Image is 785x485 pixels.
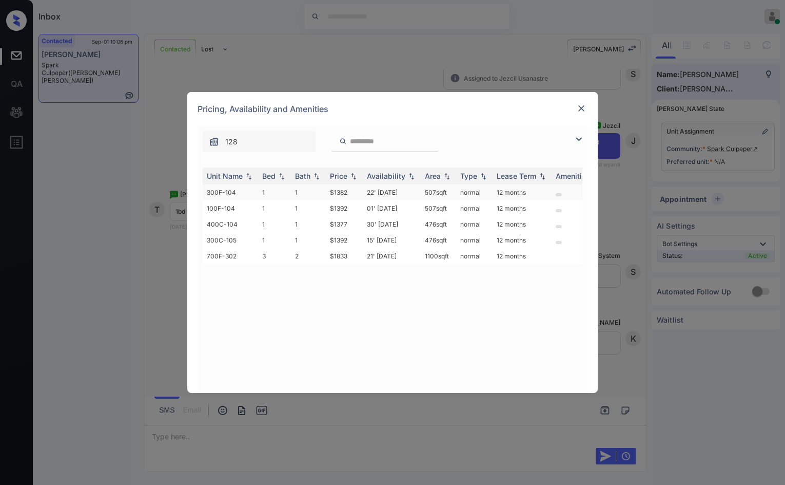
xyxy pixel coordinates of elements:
[326,248,363,264] td: $1833
[576,103,586,114] img: close
[258,232,291,248] td: 1
[225,136,238,147] span: 128
[456,232,493,248] td: normal
[493,200,552,216] td: 12 months
[493,216,552,232] td: 12 months
[363,232,421,248] td: 15' [DATE]
[363,248,421,264] td: 21' [DATE]
[258,184,291,200] td: 1
[326,184,363,200] td: $1382
[367,172,405,180] div: Availability
[456,184,493,200] td: normal
[339,137,347,146] img: icon-zuma
[363,216,421,232] td: 30' [DATE]
[363,184,421,200] td: 22' [DATE]
[326,200,363,216] td: $1392
[258,216,291,232] td: 1
[291,232,326,248] td: 1
[456,248,493,264] td: normal
[203,200,258,216] td: 100F-104
[421,184,456,200] td: 507 sqft
[203,248,258,264] td: 700F-302
[203,232,258,248] td: 300C-105
[209,137,219,147] img: icon-zuma
[421,248,456,264] td: 1100 sqft
[203,184,258,200] td: 300F-104
[291,184,326,200] td: 1
[493,248,552,264] td: 12 months
[291,216,326,232] td: 1
[326,216,363,232] td: $1377
[326,232,363,248] td: $1392
[421,200,456,216] td: 507 sqft
[493,184,552,200] td: 12 months
[456,216,493,232] td: normal
[295,172,310,180] div: Bath
[442,173,452,180] img: sorting
[556,172,590,180] div: Amenities
[421,216,456,232] td: 476 sqft
[456,200,493,216] td: normal
[187,92,598,126] div: Pricing, Availability and Amenities
[421,232,456,248] td: 476 sqft
[258,248,291,264] td: 3
[406,173,417,180] img: sorting
[425,172,441,180] div: Area
[258,200,291,216] td: 1
[348,173,359,180] img: sorting
[460,172,477,180] div: Type
[537,173,547,180] img: sorting
[262,172,276,180] div: Bed
[363,200,421,216] td: 01' [DATE]
[497,172,536,180] div: Lease Term
[478,173,488,180] img: sorting
[330,172,347,180] div: Price
[244,173,254,180] img: sorting
[203,216,258,232] td: 400C-104
[493,232,552,248] td: 12 months
[311,173,322,180] img: sorting
[207,172,243,180] div: Unit Name
[277,173,287,180] img: sorting
[291,248,326,264] td: 2
[291,200,326,216] td: 1
[573,133,585,145] img: icon-zuma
